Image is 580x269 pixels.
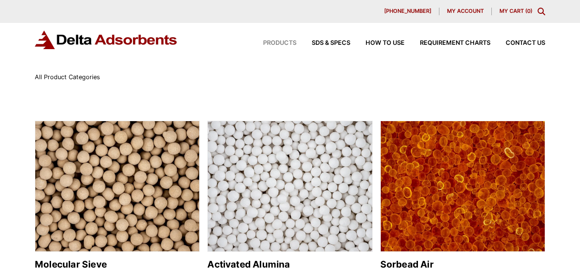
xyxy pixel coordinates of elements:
[490,40,545,46] a: Contact Us
[527,8,530,14] span: 0
[376,8,439,15] a: [PHONE_NUMBER]
[296,40,350,46] a: SDS & SPECS
[312,40,350,46] span: SDS & SPECS
[405,40,490,46] a: Requirement Charts
[439,8,492,15] a: My account
[447,9,484,14] span: My account
[35,73,100,81] span: All Product Categories
[384,9,431,14] span: [PHONE_NUMBER]
[350,40,405,46] a: How to Use
[35,31,178,49] img: Delta Adsorbents
[420,40,490,46] span: Requirement Charts
[248,40,296,46] a: Products
[35,121,199,252] img: Molecular Sieve
[499,8,532,14] a: My Cart (0)
[381,121,545,252] img: Sorbead Air
[208,121,372,252] img: Activated Alumina
[506,40,545,46] span: Contact Us
[538,8,545,15] div: Toggle Modal Content
[263,40,296,46] span: Products
[366,40,405,46] span: How to Use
